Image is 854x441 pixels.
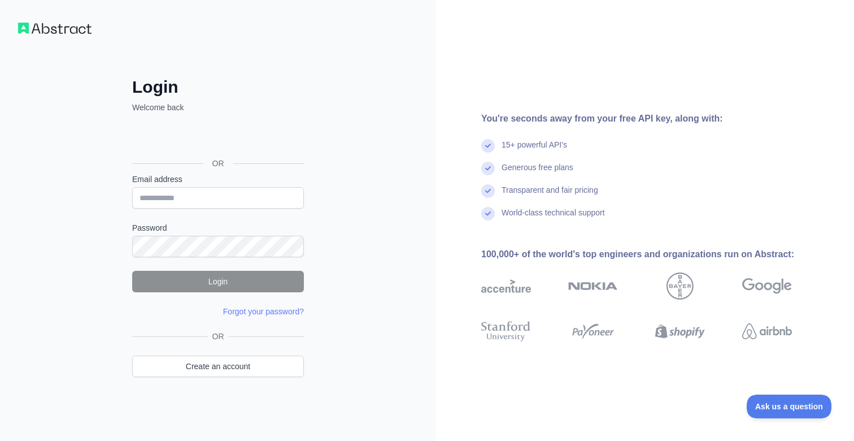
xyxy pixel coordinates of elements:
[502,184,598,207] div: Transparent and fair pricing
[481,273,531,300] img: accenture
[481,162,495,175] img: check mark
[747,395,831,418] iframe: Toggle Customer Support
[127,126,307,150] iframe: Кнопка "Войти с аккаунтом Google"
[132,126,302,150] div: Войти с аккаунтом Google (откроется в новой вкладке)
[568,319,618,344] img: payoneer
[132,271,304,292] button: Login
[132,356,304,377] a: Create an account
[208,331,229,342] span: OR
[742,319,792,344] img: airbnb
[666,273,694,300] img: bayer
[132,77,304,97] h2: Login
[132,174,304,185] label: Email address
[655,319,705,344] img: shopify
[481,319,531,344] img: stanford university
[481,139,495,153] img: check mark
[742,273,792,300] img: google
[502,139,567,162] div: 15+ powerful API's
[502,162,573,184] div: Generous free plans
[568,273,618,300] img: nokia
[481,112,828,126] div: You're seconds away from your free API key, along with:
[132,222,304,234] label: Password
[481,207,495,220] img: check mark
[18,23,91,34] img: Workflow
[203,158,233,169] span: OR
[481,184,495,198] img: check mark
[223,307,304,316] a: Forgot your password?
[481,248,828,261] div: 100,000+ of the world's top engineers and organizations run on Abstract:
[132,102,304,113] p: Welcome back
[502,207,605,230] div: World-class technical support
